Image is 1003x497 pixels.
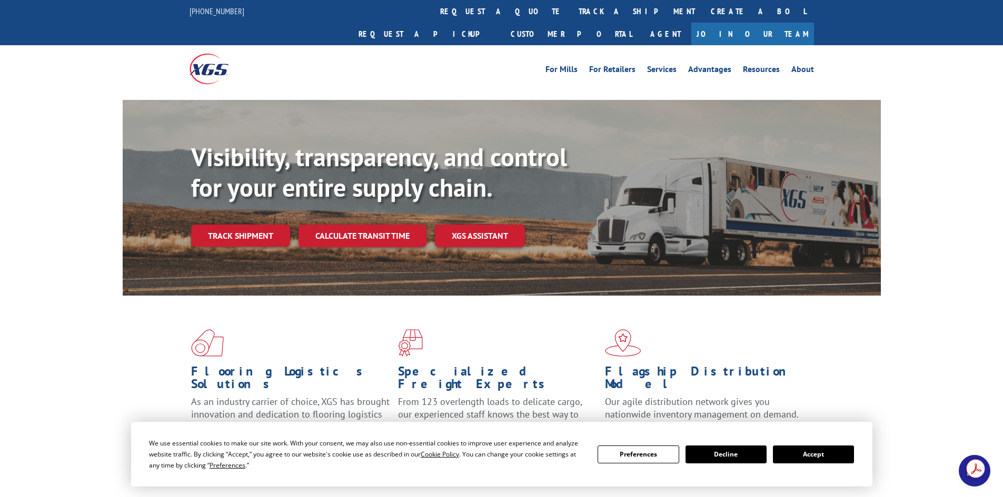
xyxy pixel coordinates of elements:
a: Resources [743,65,780,77]
a: Advantages [688,65,731,77]
button: Accept [773,445,854,463]
span: Preferences [210,461,245,470]
div: Open chat [959,455,990,486]
span: Cookie Policy [421,450,459,459]
a: Agent [640,23,691,45]
a: XGS ASSISTANT [435,225,525,247]
div: Cookie Consent Prompt [131,422,872,486]
a: For Mills [545,65,578,77]
span: As an industry carrier of choice, XGS has brought innovation and dedication to flooring logistics... [191,395,390,433]
a: Calculate transit time [299,225,426,247]
span: Our agile distribution network gives you nationwide inventory management on demand. [605,395,799,420]
h1: Specialized Freight Experts [398,365,597,395]
a: About [791,65,814,77]
a: Request a pickup [351,23,503,45]
img: xgs-icon-focused-on-flooring-red [398,329,423,357]
a: For Retailers [589,65,635,77]
button: Preferences [598,445,679,463]
p: From 123 overlength loads to delicate cargo, our experienced staff knows the best way to move you... [398,395,597,442]
h1: Flagship Distribution Model [605,365,804,395]
a: Track shipment [191,225,290,247]
div: We use essential cookies to make our site work. With your consent, we may also use non-essential ... [149,438,585,471]
b: Visibility, transparency, and control for your entire supply chain. [191,140,567,204]
a: Customer Portal [503,23,640,45]
h1: Flooring Logistics Solutions [191,365,390,395]
img: xgs-icon-total-supply-chain-intelligence-red [191,329,224,357]
a: [PHONE_NUMBER] [190,6,244,16]
a: Services [647,65,677,77]
img: xgs-icon-flagship-distribution-model-red [605,329,641,357]
a: Join Our Team [691,23,814,45]
button: Decline [686,445,767,463]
